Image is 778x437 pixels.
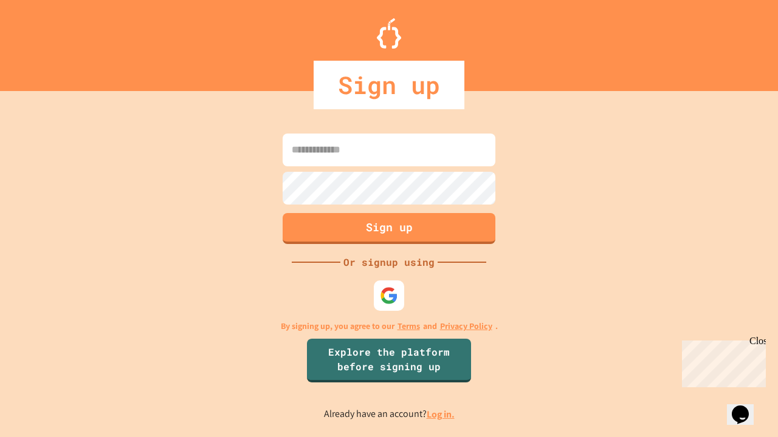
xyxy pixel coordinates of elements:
[727,388,766,425] iframe: chat widget
[398,320,420,333] a: Terms
[314,61,464,109] div: Sign up
[380,286,398,305] img: google-icon.svg
[281,320,498,333] p: By signing up, you agree to our and .
[440,320,492,333] a: Privacy Policy
[427,408,455,421] a: Log in.
[677,336,766,387] iframe: chat widget
[377,18,401,49] img: Logo.svg
[340,255,438,269] div: Or signup using
[307,339,471,382] a: Explore the platform before signing up
[324,407,455,422] p: Already have an account?
[5,5,84,77] div: Chat with us now!Close
[283,213,495,244] button: Sign up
